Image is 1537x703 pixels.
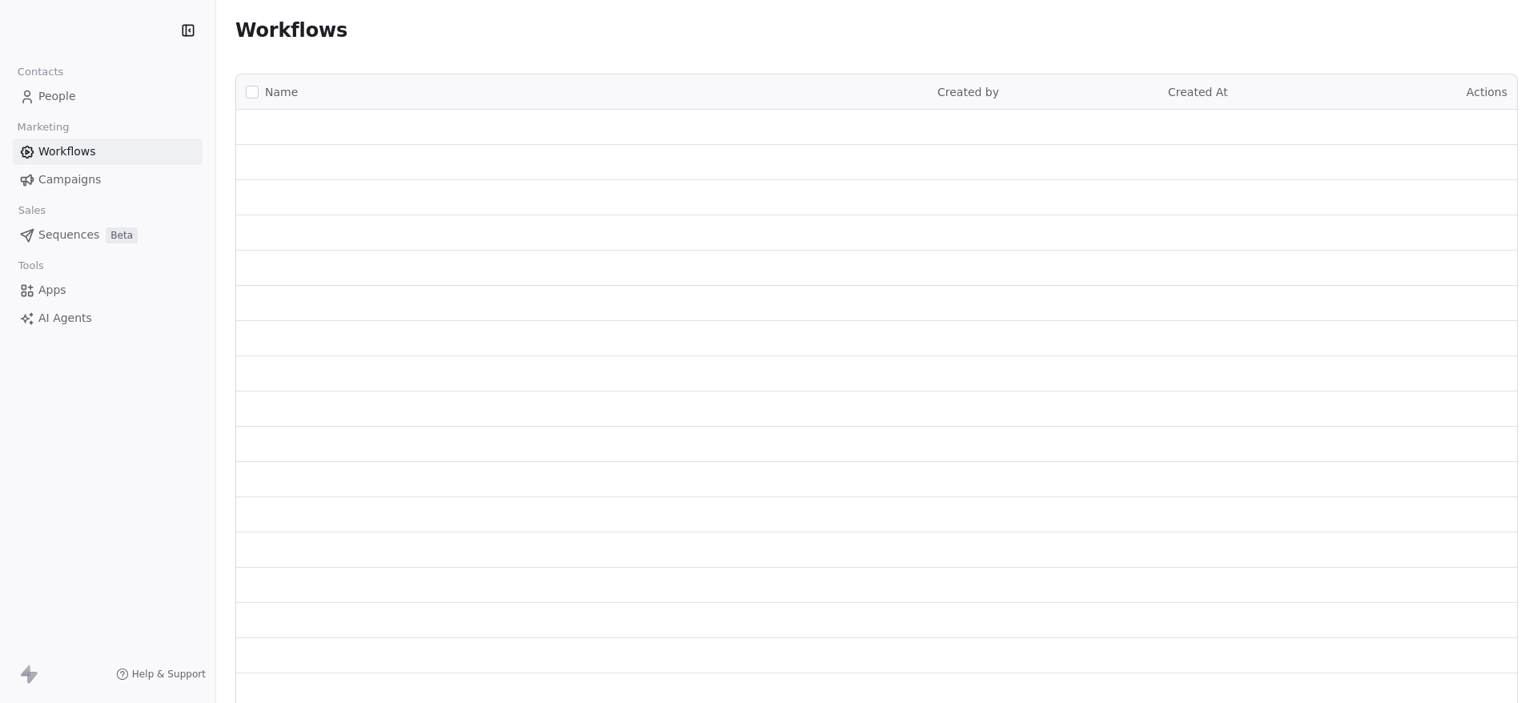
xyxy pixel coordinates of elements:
a: Campaigns [13,167,203,193]
span: AI Agents [38,310,92,327]
span: People [38,88,76,105]
span: Workflows [235,19,347,42]
span: Sequences [38,227,99,243]
span: Actions [1467,86,1507,98]
span: Created by [937,86,999,98]
a: Workflows [13,139,203,165]
span: Name [265,84,298,101]
span: Campaigns [38,171,101,188]
a: Help & Support [116,668,206,681]
span: Tools [11,254,50,278]
span: Created At [1168,86,1228,98]
span: Marketing [10,115,76,139]
span: Help & Support [132,668,206,681]
span: Contacts [10,60,70,84]
a: AI Agents [13,305,203,331]
a: Apps [13,277,203,303]
span: Sales [11,199,53,223]
a: People [13,83,203,110]
span: Beta [106,227,138,243]
span: Workflows [38,143,96,160]
span: Apps [38,282,66,299]
a: SequencesBeta [13,222,203,248]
